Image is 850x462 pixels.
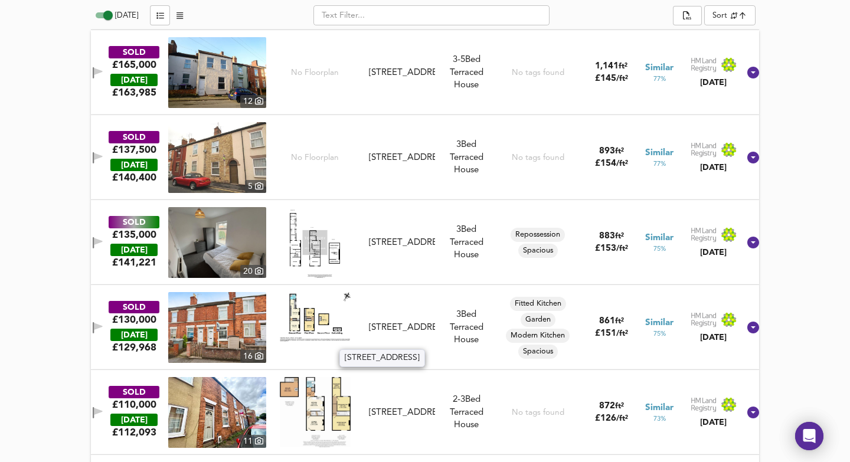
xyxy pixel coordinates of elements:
[112,228,156,241] div: £135,000
[110,244,158,256] div: [DATE]
[653,244,666,254] span: 75 %
[691,397,737,412] img: Land Registry
[110,329,158,341] div: [DATE]
[653,74,666,84] span: 77 %
[595,62,619,71] span: 1,141
[511,228,565,242] div: Repossession
[369,152,436,164] div: [STREET_ADDRESS]
[691,77,737,89] div: [DATE]
[615,402,624,410] span: ft²
[91,285,759,370] div: SOLD£130,000 [DATE]£129,968property thumbnail 16 Floorplan[STREET_ADDRESS]3Bed Terraced HouseFitt...
[691,417,737,428] div: [DATE]
[240,95,266,108] div: 12
[112,426,156,439] span: £ 112,093
[110,74,158,86] div: [DATE]
[615,317,624,325] span: ft²
[291,152,339,163] span: No Floorplan
[168,292,266,363] img: property thumbnail
[691,227,737,243] img: Land Registry
[653,329,666,339] span: 75 %
[440,54,493,91] div: Terraced House
[112,86,156,99] span: £ 163,985
[645,317,674,329] span: Similar
[91,370,759,455] div: SOLD£110,000 [DATE]£112,093property thumbnail 11 Floorplan[STREET_ADDRESS]2-3Bed Terraced HouseNo...
[369,237,436,249] div: [STREET_ADDRESS]
[616,160,628,168] span: / ft²
[440,54,493,66] div: Rightmove thinks this is a 5 bed but Zoopla states 3 bed, so we're showing you both here
[168,37,266,108] img: property thumbnail
[595,414,628,423] span: £ 126
[691,142,737,158] img: Land Registry
[653,414,666,424] span: 73 %
[521,313,555,327] div: Garden
[109,131,159,143] div: SOLD
[240,265,266,278] div: 20
[510,297,566,311] div: Fitted Kitchen
[746,320,760,335] svg: Show Details
[599,317,615,326] span: 861
[109,46,159,58] div: SOLD
[691,247,737,258] div: [DATE]
[109,301,159,313] div: SOLD
[506,330,570,341] span: Modern Kitchen
[511,230,565,240] span: Repossession
[168,207,266,278] img: property thumbnail
[704,5,756,25] div: Sort
[109,216,159,228] div: SOLD
[645,232,674,244] span: Similar
[112,256,156,269] span: £ 141,221
[440,309,493,346] div: 3 Bed Terraced House
[284,207,346,278] img: Floorplan
[369,407,436,419] div: [STREET_ADDRESS]
[518,244,558,258] div: Spacious
[691,57,737,73] img: Land Registry
[599,147,615,156] span: 893
[521,314,555,325] span: Garden
[291,67,339,78] span: No Floorplan
[112,398,156,411] div: £110,000
[595,329,628,338] span: £ 151
[599,402,615,411] span: 872
[645,402,674,414] span: Similar
[168,377,266,448] img: property thumbnail
[645,62,674,74] span: Similar
[795,422,823,450] div: Open Intercom Messenger
[518,345,558,359] div: Spacious
[280,292,351,341] img: Floorplan
[595,74,628,83] span: £ 145
[313,5,550,25] input: Text Filter...
[746,65,760,80] svg: Show Details
[91,115,759,200] div: SOLD£137,500 [DATE]£140,400property thumbnail 5 No Floorplan[STREET_ADDRESS]3Bed Terraced HouseNo...
[616,75,628,83] span: / ft²
[440,139,493,176] div: 3 Bed Terraced House
[691,332,737,343] div: [DATE]
[599,232,615,241] span: 883
[512,407,564,418] div: No tags found
[168,122,266,193] a: property thumbnail 5
[746,405,760,420] svg: Show Details
[440,224,493,261] div: 3 Bed Terraced House
[712,10,727,21] div: Sort
[168,207,266,278] a: property thumbnail 20
[245,180,266,193] div: 5
[616,415,628,422] span: / ft²
[595,159,628,168] span: £ 154
[619,63,627,70] span: ft²
[112,143,156,156] div: £137,500
[746,150,760,165] svg: Show Details
[645,147,674,159] span: Similar
[616,245,628,253] span: / ft²
[168,37,266,108] a: property thumbnail 12
[240,435,266,448] div: 11
[616,330,628,338] span: / ft²
[112,341,156,354] span: £ 129,968
[280,377,351,447] img: Floorplan
[110,159,158,171] div: [DATE]
[369,322,436,334] div: [STREET_ADDRESS]
[109,386,159,398] div: SOLD
[112,171,156,184] span: £ 140,400
[691,312,737,327] img: Land Registry
[168,377,266,448] a: property thumbnail 11
[91,30,759,115] div: SOLD£165,000 [DATE]£163,985property thumbnail 12 No Floorplan[STREET_ADDRESS]3-5Bed Terraced Hous...
[112,58,156,71] div: £165,000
